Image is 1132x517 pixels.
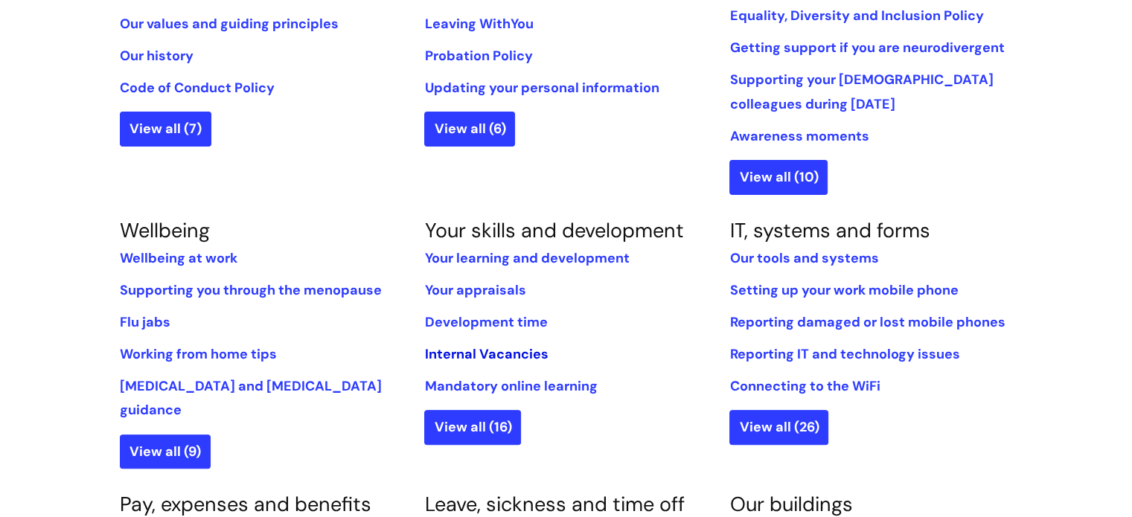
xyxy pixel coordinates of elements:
[120,112,211,146] a: View all (7)
[120,249,237,267] a: Wellbeing at work
[120,15,339,33] a: Our values and guiding principles
[424,281,525,299] a: Your appraisals
[424,345,548,363] a: Internal Vacancies
[729,345,959,363] a: Reporting IT and technology issues
[424,313,547,331] a: Development time
[120,47,194,65] a: Our history
[120,377,382,419] a: [MEDICAL_DATA] and [MEDICAL_DATA] guidance
[729,71,993,112] a: Supporting your [DEMOGRAPHIC_DATA] colleagues during [DATE]
[424,410,521,444] a: View all (16)
[729,313,1005,331] a: Reporting damaged or lost mobile phones
[120,491,371,517] a: Pay, expenses and benefits
[729,491,852,517] a: Our buildings
[729,7,983,25] a: Equality, Diversity and Inclusion Policy
[424,249,629,267] a: Your learning and development
[120,313,170,331] a: Flu jabs
[424,47,532,65] a: Probation Policy
[729,410,828,444] a: View all (26)
[424,15,533,33] a: Leaving WithYou
[729,160,828,194] a: View all (10)
[424,79,659,97] a: Updating your personal information
[424,112,515,146] a: View all (6)
[120,434,211,469] a: View all (9)
[729,377,880,395] a: Connecting to the WiFi
[729,127,869,145] a: Awareness moments
[120,217,210,243] a: Wellbeing
[120,345,277,363] a: Working from home tips
[120,281,382,299] a: Supporting you through the menopause
[729,39,1004,57] a: Getting support if you are neurodivergent
[424,377,597,395] a: Mandatory online learning
[424,217,683,243] a: Your skills and development
[120,79,275,97] a: Code of Conduct Policy
[729,217,930,243] a: IT, systems and forms
[729,249,878,267] a: Our tools and systems
[729,281,958,299] a: Setting up your work mobile phone
[424,491,684,517] a: Leave, sickness and time off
